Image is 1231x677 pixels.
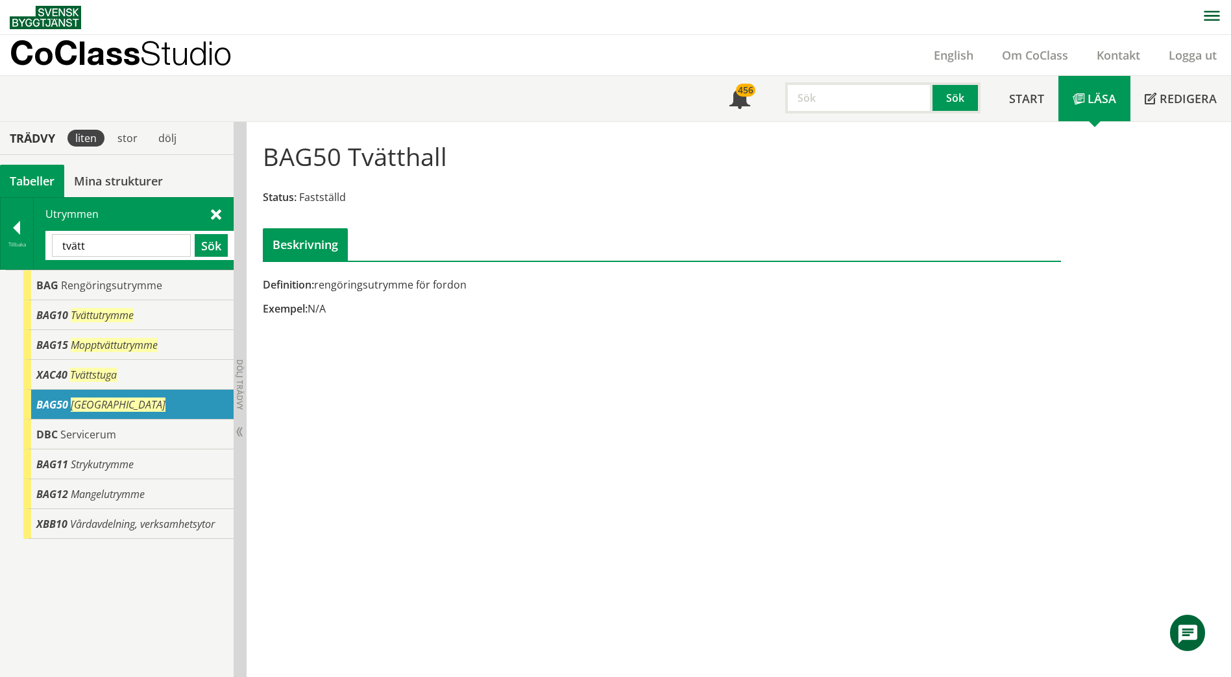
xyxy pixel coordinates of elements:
[932,82,981,113] button: Sök
[23,449,234,479] div: Gå till informationssidan för CoClass Studio
[23,479,234,509] div: Gå till informationssidan för CoClass Studio
[34,198,233,269] div: Utrymmen
[736,84,755,97] div: 456
[1088,91,1116,106] span: Läsa
[23,300,234,330] div: Gå till informationssidan för CoClass Studio
[10,45,232,60] p: CoClass
[1058,76,1130,121] a: Läsa
[1154,47,1231,63] a: Logga ut
[263,302,788,316] div: N/A
[920,47,988,63] a: English
[60,427,116,442] span: Servicerum
[3,131,62,145] div: Trädvy
[61,278,162,292] span: Rengöringsutrymme
[140,34,232,72] span: Studio
[36,368,67,382] span: XAC40
[10,6,81,29] img: Svensk Byggtjänst
[36,517,67,531] span: XBB10
[70,368,117,382] span: Tvättstuga
[211,207,221,220] span: Stäng sök
[151,130,184,147] div: dölj
[64,165,173,197] a: Mina strukturer
[71,338,158,352] span: Mopptvättutrymme
[1082,47,1154,63] a: Kontakt
[995,76,1058,121] a: Start
[263,142,447,171] h1: BAG50 Tvätthall
[263,278,314,292] span: Definition:
[23,360,234,390] div: Gå till informationssidan för CoClass Studio
[23,390,234,420] div: Gå till informationssidan för CoClass Studio
[36,278,58,292] span: BAG
[36,457,68,471] span: BAG11
[71,308,134,322] span: Tvättutrymme
[785,82,932,113] input: Sök
[1160,91,1217,106] span: Redigera
[729,89,750,110] span: Notifikationer
[10,35,260,75] a: CoClassStudio
[71,398,165,412] span: [GEOGRAPHIC_DATA]
[1130,76,1231,121] a: Redigera
[36,487,68,501] span: BAG12
[67,130,104,147] div: liten
[52,234,191,257] input: Sök
[23,509,234,539] div: Gå till informationssidan för CoClass Studio
[1,239,33,250] div: Tillbaka
[71,457,134,471] span: Strykutrymme
[23,420,234,449] div: Gå till informationssidan för CoClass Studio
[263,278,788,292] div: rengöringsutrymme för fordon
[263,190,297,204] span: Status:
[36,308,68,322] span: BAG10
[110,130,145,147] div: stor
[715,76,764,121] a: 456
[263,302,308,316] span: Exempel:
[195,234,228,257] button: Sök
[71,487,145,501] span: Mangelutrymme
[23,270,234,300] div: Gå till informationssidan för CoClass Studio
[36,427,58,442] span: DBC
[299,190,346,204] span: Fastställd
[70,517,215,531] span: Vårdavdelning, verksamhetsytor
[23,330,234,360] div: Gå till informationssidan för CoClass Studio
[234,359,245,410] span: Dölj trädvy
[36,338,68,352] span: BAG15
[1009,91,1044,106] span: Start
[36,398,68,412] span: BAG50
[263,228,348,261] div: Beskrivning
[988,47,1082,63] a: Om CoClass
